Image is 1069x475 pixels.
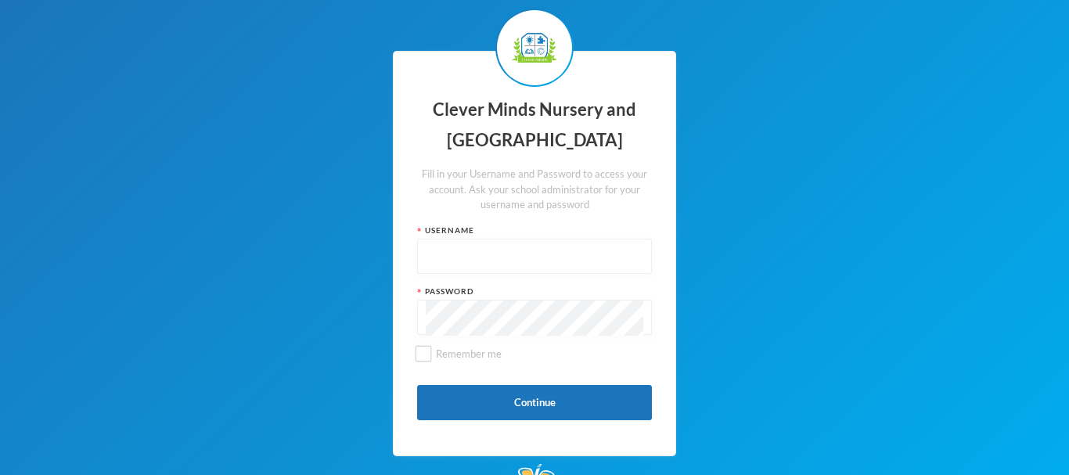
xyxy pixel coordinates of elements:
div: Username [417,225,652,236]
button: Continue [417,385,652,420]
div: Password [417,286,652,297]
div: Clever Minds Nursery and [GEOGRAPHIC_DATA] [417,95,652,155]
span: Remember me [430,347,508,360]
div: Fill in your Username and Password to access your account. Ask your school administrator for your... [417,167,652,213]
